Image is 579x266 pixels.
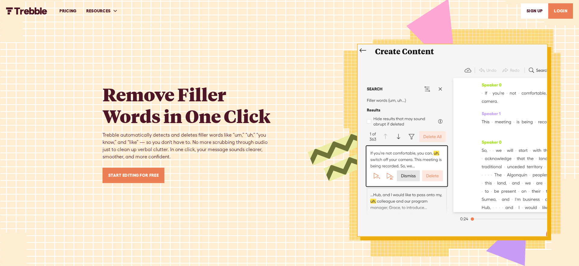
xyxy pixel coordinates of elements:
[6,7,47,14] img: Trebble FM Logo
[86,8,111,14] div: RESOURCES
[548,3,573,19] a: LOGIN
[81,1,123,21] div: RESOURCES
[103,131,276,160] div: Trebble automatically detects and deletes filler words like “um,” “uh,” “you know,” and “like” — ...
[55,1,81,21] a: PRICING
[103,168,164,183] a: Start Editing for Free
[103,83,276,127] h1: Remove Filler Words in One Click
[6,7,47,14] a: home
[521,3,548,19] a: SIGn UP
